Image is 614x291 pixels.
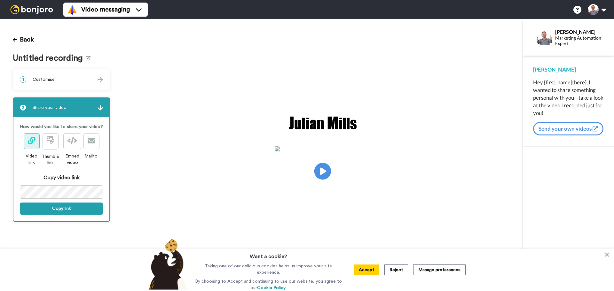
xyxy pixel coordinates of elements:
[555,35,603,46] div: Marketing Automation Expert
[275,146,371,151] img: 5982da08-cb43-46f1-b1b2-d5c9201f50c6.jpg
[81,5,130,14] span: Video messaging
[20,203,103,215] button: Copy link
[287,112,358,134] img: f8494b91-53e0-4db8-ac0e-ddbef9ae8874
[33,104,67,111] span: Share your video
[98,105,103,111] img: arrow.svg
[413,264,466,275] button: Manage preferences
[555,29,603,35] div: [PERSON_NAME]
[354,264,379,275] button: Accept
[193,278,343,291] p: By choosing to Accept and continuing to use our website, you agree to our .
[20,76,26,83] span: 1
[40,153,61,166] div: Thumb & link
[33,76,55,83] span: Customise
[533,66,604,73] div: [PERSON_NAME]
[533,122,603,135] button: Send your own videos
[257,286,286,290] a: Cookie Policy
[533,79,604,117] div: Hey {first_name|there}, I wanted to share something personal with you—take a look at the video I ...
[8,5,56,14] img: bj-logo-header-white.svg
[384,264,408,275] button: Reject
[537,30,552,45] img: Profile Image
[13,69,110,90] div: 1Customise
[250,249,287,260] h3: Want a cookie?
[20,124,103,130] p: How would you like to share your video?
[23,153,40,166] div: Video link
[61,153,83,166] div: Embed video
[20,174,103,181] div: Copy video link
[143,239,191,290] img: bear-with-cookie.png
[67,4,77,15] img: vm-color.svg
[83,153,99,159] div: Mailto:
[13,54,86,63] span: Untitled recording
[193,263,343,276] p: Taking one of our delicious cookies helps us improve your site experience.
[98,77,103,82] img: arrow.svg
[13,32,34,47] button: Back
[20,104,26,111] span: 2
